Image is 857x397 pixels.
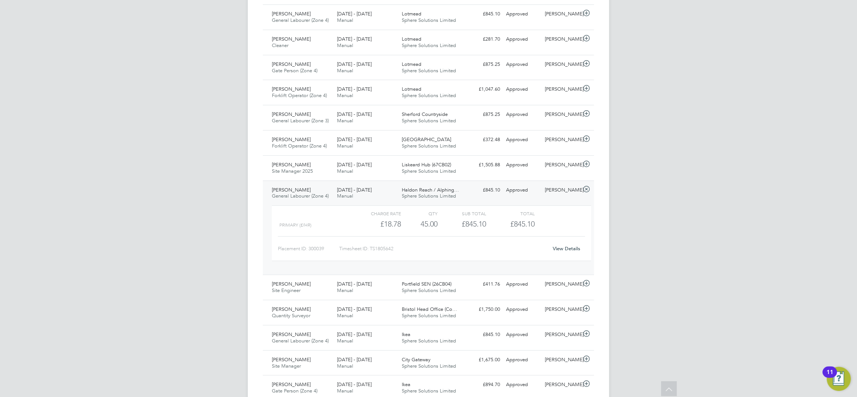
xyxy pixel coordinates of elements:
span: General Labourer (Zone 4) [272,338,329,344]
span: Haldon Reach / Alphing… [402,187,459,193]
div: [PERSON_NAME] [542,159,581,171]
span: Manual [337,42,353,49]
div: Approved [503,329,542,341]
div: [PERSON_NAME] [542,134,581,146]
span: [DATE] - [DATE] [337,187,372,193]
span: Sphere Solutions Limited [402,168,456,174]
div: [PERSON_NAME] [542,8,581,20]
span: [PERSON_NAME] [272,161,311,168]
span: Sphere Solutions Limited [402,363,456,369]
span: [DATE] - [DATE] [337,136,372,143]
span: Site Manager 2025 [272,168,313,174]
span: [PERSON_NAME] [272,187,311,193]
span: Manual [337,193,353,199]
span: [PERSON_NAME] [272,86,311,92]
div: Timesheet ID: TS1805642 [339,243,548,255]
span: [DATE] - [DATE] [337,331,372,338]
div: [PERSON_NAME] [542,184,581,196]
span: [PERSON_NAME] [272,381,311,388]
div: Approved [503,379,542,391]
button: Open Resource Center, 11 new notifications [827,367,851,391]
span: Forklift Operator (Zone 4) [272,143,327,149]
span: Site Manager [272,363,301,369]
span: Sphere Solutions Limited [402,67,456,74]
span: Portfield SEN (26CB04) [402,281,452,287]
div: Approved [503,134,542,146]
div: [PERSON_NAME] [542,108,581,121]
div: Approved [503,33,542,46]
span: [PERSON_NAME] [272,111,311,117]
a: View Details [553,245,581,252]
span: Gate Person (Zone 4) [272,67,317,74]
div: £845.10 [464,184,503,196]
div: [PERSON_NAME] [542,278,581,291]
div: Approved [503,58,542,71]
div: [PERSON_NAME] [542,58,581,71]
span: Cleaner [272,42,288,49]
div: Approved [503,83,542,96]
span: Manual [337,312,353,319]
span: Sphere Solutions Limited [402,143,456,149]
span: General Labourer (Zone 3) [272,117,329,124]
div: £18.78 [352,218,401,230]
span: [DATE] - [DATE] [337,281,372,287]
div: £894.70 [464,379,503,391]
span: [PERSON_NAME] [272,356,311,363]
span: Sphere Solutions Limited [402,42,456,49]
span: [PERSON_NAME] [272,11,311,17]
span: Sphere Solutions Limited [402,92,456,99]
div: [PERSON_NAME] [542,354,581,366]
div: £1,047.60 [464,83,503,96]
span: Ikea [402,381,411,388]
span: £845.10 [511,219,535,228]
div: £281.70 [464,33,503,46]
span: [DATE] - [DATE] [337,111,372,117]
span: Manual [337,388,353,394]
div: [PERSON_NAME] [542,303,581,316]
span: [DATE] - [DATE] [337,86,372,92]
div: Approved [503,354,542,366]
span: Sphere Solutions Limited [402,338,456,344]
div: £1,675.00 [464,354,503,366]
span: Lotmead [402,11,422,17]
div: £875.25 [464,58,503,71]
span: Sphere Solutions Limited [402,287,456,294]
span: Gate Person (Zone 4) [272,388,317,394]
div: Approved [503,108,542,121]
div: £845.10 [464,329,503,341]
div: Approved [503,303,542,316]
span: Lotmead [402,61,422,67]
span: [DATE] - [DATE] [337,11,372,17]
div: 45.00 [401,218,438,230]
div: £875.25 [464,108,503,121]
span: Manual [337,338,353,344]
span: Forklift Operator (Zone 4) [272,92,327,99]
span: [PERSON_NAME] [272,36,311,42]
span: Manual [337,287,353,294]
div: £845.10 [464,8,503,20]
div: Approved [503,8,542,20]
div: Approved [503,278,542,291]
div: QTY [401,209,438,218]
span: [PERSON_NAME] [272,136,311,143]
span: Sphere Solutions Limited [402,117,456,124]
div: Sub Total [438,209,486,218]
span: [DATE] - [DATE] [337,306,372,312]
span: [GEOGRAPHIC_DATA] [402,136,451,143]
div: Total [486,209,535,218]
div: Approved [503,184,542,196]
span: [DATE] - [DATE] [337,61,372,67]
span: [PERSON_NAME] [272,61,311,67]
div: [PERSON_NAME] [542,83,581,96]
div: £411.76 [464,278,503,291]
div: Charge rate [352,209,401,218]
span: Manual [337,168,353,174]
span: Lotmead [402,86,422,92]
span: Site Engineer [272,287,300,294]
span: General Labourer (Zone 4) [272,17,329,23]
div: [PERSON_NAME] [542,379,581,391]
span: Liskeard Hub (67CB02) [402,161,451,168]
span: Sherford Countryside [402,111,448,117]
span: [PERSON_NAME] [272,331,311,338]
span: Bristol Head Office (Co… [402,306,457,312]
